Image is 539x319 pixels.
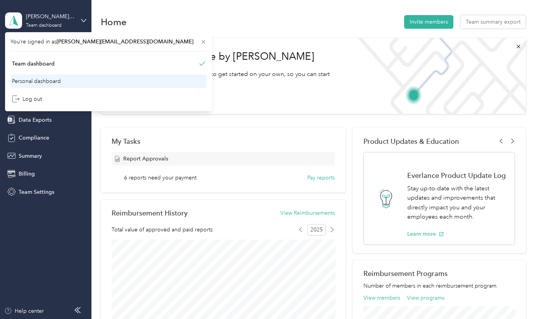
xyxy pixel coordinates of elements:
[363,269,515,278] h2: Reimbursement Programs
[112,226,213,234] span: Total value of approved and paid reports
[307,224,326,236] span: 2025
[363,137,459,145] span: Product Updates & Education
[307,174,335,182] button: Pay reports
[10,38,207,46] span: You’re signed in as
[407,171,506,179] h1: Everlance Product Update Log
[363,282,515,290] p: Number of members in each reimbursement program.
[12,60,55,68] div: Team dashboard
[280,209,335,217] button: View Reimbursements
[12,95,42,103] div: Log out
[404,15,453,29] button: Invite members
[12,77,61,85] div: Personal dashboard
[19,170,35,178] span: Billing
[19,116,52,124] span: Data Exports
[407,294,444,302] button: View programs
[101,18,127,26] h1: Home
[123,155,168,163] span: Report Approvals
[4,307,44,315] button: Help center
[460,15,526,29] button: Team summary export
[19,188,54,196] span: Team Settings
[26,12,74,21] div: [PERSON_NAME], Licensed Clinical Social Worker, Inc.
[363,294,400,302] button: View members
[407,184,506,222] p: Stay up-to-date with the latest updates and improvements that directly impact you and your employ...
[112,137,335,145] div: My Tasks
[19,134,49,142] span: Compliance
[407,230,444,238] button: Learn more
[26,23,62,28] div: Team dashboard
[57,38,193,45] span: [PERSON_NAME][EMAIL_ADDRESS][DOMAIN_NAME]
[112,69,340,88] p: Read our step-by-[PERSON_NAME] to get started on your own, so you can start saving [DATE].
[112,50,340,63] h1: Welcome to Everlance by [PERSON_NAME]
[496,276,539,319] iframe: Everlance-gr Chat Button Frame
[112,209,188,217] h2: Reimbursement History
[351,38,525,114] img: Welcome to everlance
[124,174,196,182] span: 6 reports need your payment
[19,152,42,160] span: Summary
